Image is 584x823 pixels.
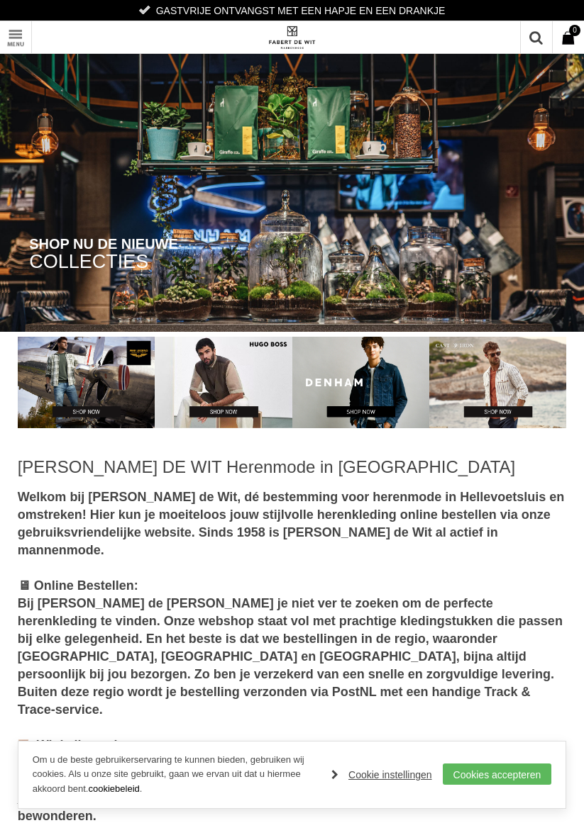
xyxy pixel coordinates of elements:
span: 0 [569,25,580,36]
a: Cookies accepteren [443,763,552,785]
img: Denham [292,337,429,427]
img: PME [18,337,155,427]
span: COLLECTIES [29,252,148,272]
img: Fabert de Wit [267,26,316,50]
h1: [PERSON_NAME] DE WIT Herenmode in [GEOGRAPHIC_DATA] [18,457,567,478]
img: Hugo Boss [155,337,292,427]
a: cookiebeleid [88,783,139,794]
span: SHOP NU DE NIEUWE [29,236,178,252]
img: Cast Iron [429,337,566,427]
a: Cookie instellingen [331,764,432,785]
a: Fabert de Wit [155,21,429,53]
p: Om u de beste gebruikerservaring te kunnen bieden, gebruiken wij cookies. Als u onze site gebruik... [33,753,317,797]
